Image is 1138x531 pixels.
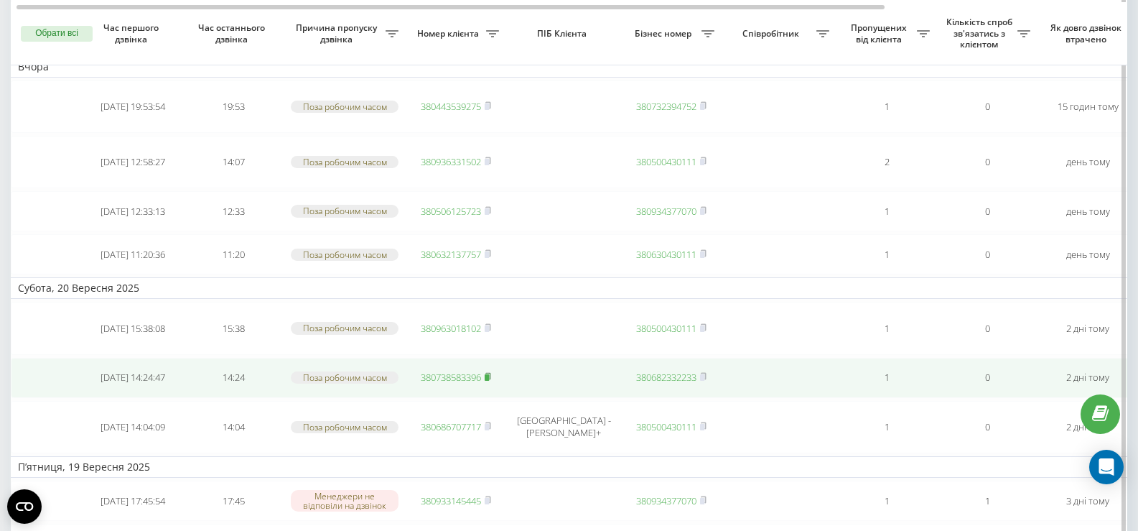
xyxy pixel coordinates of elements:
[183,358,284,398] td: 14:24
[421,205,481,218] a: 380506125723
[291,322,398,334] div: Поза робочим часом
[183,136,284,188] td: 14:07
[195,22,272,45] span: Час останнього дзвінка
[836,136,937,188] td: 2
[83,302,183,354] td: [DATE] 15:38:08
[421,155,481,168] a: 380936331502
[636,494,696,507] a: 380934377070
[421,494,481,507] a: 380933145445
[1037,302,1138,354] td: 2 дні тому
[183,401,284,453] td: 14:04
[1037,80,1138,133] td: 15 годин тому
[844,22,917,45] span: Пропущених від клієнта
[421,248,481,261] a: 380632137757
[836,358,937,398] td: 1
[1037,358,1138,398] td: 2 дні тому
[937,302,1037,354] td: 0
[836,191,937,231] td: 1
[636,155,696,168] a: 380500430111
[421,420,481,433] a: 380686707717
[937,136,1037,188] td: 0
[183,302,284,354] td: 15:38
[21,26,93,42] button: Обрати всі
[421,371,481,384] a: 380738583396
[1037,191,1138,231] td: день тому
[937,234,1037,274] td: 0
[183,234,284,274] td: 11:20
[636,100,696,113] a: 380732394752
[836,401,937,453] td: 1
[636,322,696,335] a: 380500430111
[1049,22,1127,45] span: Як довго дзвінок втрачено
[628,28,701,40] span: Бізнес номер
[291,101,398,113] div: Поза робочим часом
[83,481,183,521] td: [DATE] 17:45:54
[413,28,486,40] span: Номер клієнта
[1089,450,1124,484] div: Open Intercom Messenger
[291,371,398,384] div: Поза робочим часом
[1037,401,1138,453] td: 2 дні тому
[937,80,1037,133] td: 0
[7,489,42,524] button: Open CMP widget
[291,22,386,45] span: Причина пропуску дзвінка
[83,136,183,188] td: [DATE] 12:58:27
[518,28,609,40] span: ПІБ Клієнта
[183,191,284,231] td: 12:33
[291,249,398,261] div: Поза робочим часом
[421,100,481,113] a: 380443539275
[291,156,398,168] div: Поза робочим часом
[291,205,398,217] div: Поза робочим часом
[937,481,1037,521] td: 1
[836,234,937,274] td: 1
[944,17,1017,50] span: Кількість спроб зв'язатись з клієнтом
[1037,234,1138,274] td: день тому
[636,371,696,384] a: 380682332233
[183,481,284,521] td: 17:45
[937,191,1037,231] td: 0
[94,22,172,45] span: Час першого дзвінка
[421,322,481,335] a: 380963018102
[636,205,696,218] a: 380934377070
[506,401,621,453] td: [GEOGRAPHIC_DATA] - [PERSON_NAME]+
[183,80,284,133] td: 19:53
[1037,481,1138,521] td: 3 дні тому
[291,421,398,433] div: Поза робочим часом
[636,248,696,261] a: 380630430111
[83,234,183,274] td: [DATE] 11:20:36
[836,80,937,133] td: 1
[636,420,696,433] a: 380500430111
[729,28,816,40] span: Співробітник
[1037,136,1138,188] td: день тому
[83,358,183,398] td: [DATE] 14:24:47
[836,302,937,354] td: 1
[836,481,937,521] td: 1
[937,401,1037,453] td: 0
[83,191,183,231] td: [DATE] 12:33:13
[937,358,1037,398] td: 0
[83,401,183,453] td: [DATE] 14:04:09
[291,490,398,512] div: Менеджери не відповіли на дзвінок
[83,80,183,133] td: [DATE] 19:53:54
